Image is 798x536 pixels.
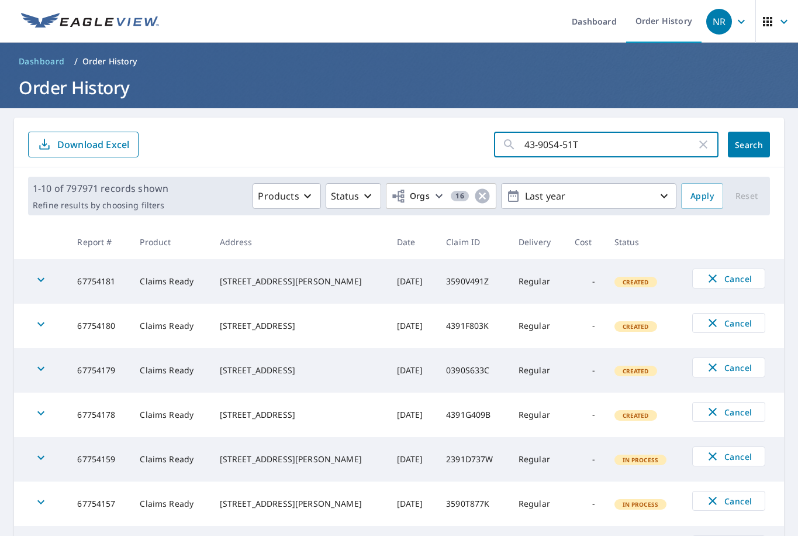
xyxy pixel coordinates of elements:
[386,183,496,209] button: Orgs16
[28,132,139,157] button: Download Excel
[692,269,765,288] button: Cancel
[692,446,765,466] button: Cancel
[220,498,378,510] div: [STREET_ADDRESS][PERSON_NAME]
[388,225,437,259] th: Date
[388,482,437,526] td: [DATE]
[68,225,130,259] th: Report #
[692,491,765,511] button: Cancel
[692,402,765,422] button: Cancel
[690,189,714,204] span: Apply
[565,304,605,348] td: -
[565,348,605,393] td: -
[388,304,437,348] td: [DATE]
[737,139,761,150] span: Search
[509,437,565,482] td: Regular
[391,189,430,204] span: Orgs
[388,348,437,393] td: [DATE]
[437,225,509,259] th: Claim ID
[509,225,565,259] th: Delivery
[220,276,378,287] div: [STREET_ADDRESS][PERSON_NAME]
[704,360,753,374] span: Cancel
[210,225,388,259] th: Address
[451,192,469,200] span: 16
[681,183,723,209] button: Apply
[130,259,210,304] td: Claims Ready
[388,259,437,304] td: [DATE]
[509,259,565,304] td: Regular
[704,316,753,330] span: Cancel
[616,278,656,286] span: Created
[524,128,696,161] input: Address, Report #, Claim ID, etc.
[509,482,565,526] td: Regular
[253,183,320,209] button: Products
[509,348,565,393] td: Regular
[130,348,210,393] td: Claims Ready
[437,437,509,482] td: 2391D737W
[33,200,168,211] p: Refine results by choosing filters
[258,189,299,203] p: Products
[14,75,784,99] h1: Order History
[728,132,770,157] button: Search
[706,9,732,35] div: NR
[326,183,381,209] button: Status
[437,393,509,437] td: 4391G409B
[57,138,129,151] p: Download Excel
[501,183,676,209] button: Last year
[520,186,657,207] p: Last year
[509,393,565,437] td: Regular
[68,393,130,437] td: 67754178
[220,320,378,332] div: [STREET_ADDRESS]
[565,437,605,482] td: -
[437,348,509,393] td: 0390S633C
[692,358,765,377] button: Cancel
[130,393,210,437] td: Claims Ready
[19,56,65,67] span: Dashboard
[388,437,437,482] td: [DATE]
[68,348,130,393] td: 67754179
[704,405,753,419] span: Cancel
[74,54,78,68] li: /
[14,52,70,71] a: Dashboard
[130,304,210,348] td: Claims Ready
[220,365,378,376] div: [STREET_ADDRESS]
[565,225,605,259] th: Cost
[437,259,509,304] td: 3590V491Z
[437,482,509,526] td: 3590T877K
[704,272,753,286] span: Cancel
[68,304,130,348] td: 67754180
[616,322,656,331] span: Created
[509,304,565,348] td: Regular
[565,259,605,304] td: -
[605,225,683,259] th: Status
[21,13,159,30] img: EV Logo
[704,494,753,508] span: Cancel
[130,437,210,482] td: Claims Ready
[388,393,437,437] td: [DATE]
[692,313,765,333] button: Cancel
[82,56,137,67] p: Order History
[616,500,666,508] span: In Process
[704,449,753,463] span: Cancel
[220,453,378,465] div: [STREET_ADDRESS][PERSON_NAME]
[616,367,656,375] span: Created
[616,411,656,420] span: Created
[130,482,210,526] td: Claims Ready
[220,409,378,421] div: [STREET_ADDRESS]
[437,304,509,348] td: 4391F803K
[565,393,605,437] td: -
[68,259,130,304] td: 67754181
[68,437,130,482] td: 67754159
[130,225,210,259] th: Product
[33,181,168,195] p: 1-10 of 797971 records shown
[565,482,605,526] td: -
[616,456,666,464] span: In Process
[14,52,784,71] nav: breadcrumb
[331,189,360,203] p: Status
[68,482,130,526] td: 67754157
